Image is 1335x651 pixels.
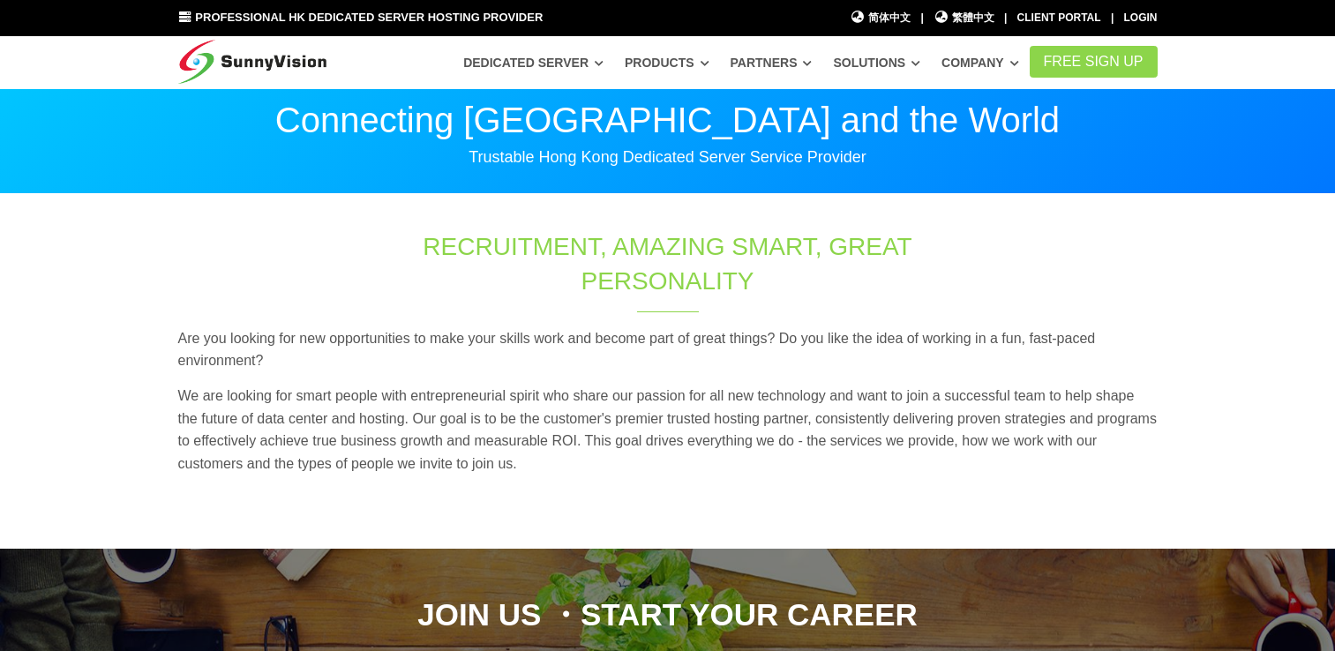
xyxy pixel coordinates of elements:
a: Solutions [833,47,920,79]
p: Are you looking for new opportunities to make your skills work and become part of great things? D... [178,327,1158,372]
li: | [920,10,923,26]
span: Professional HK Dedicated Server Hosting Provider [195,11,543,24]
h2: Join Us ・Start Your Career [178,593,1158,636]
a: 简体中文 [851,10,911,26]
li: | [1004,10,1007,26]
a: FREE Sign Up [1030,46,1158,78]
p: Connecting [GEOGRAPHIC_DATA] and the World [178,102,1158,138]
li: | [1111,10,1114,26]
a: Client Portal [1017,11,1101,24]
a: Dedicated Server [463,47,604,79]
a: 繁體中文 [934,10,994,26]
a: Products [625,47,709,79]
a: Login [1124,11,1158,24]
h1: Recruitment, Amazing Smart, Great Personality [374,229,962,298]
p: Trustable Hong Kong Dedicated Server Service Provider [178,146,1158,168]
p: We are looking for smart people with entrepreneurial spirit who share our passion for all new tec... [178,385,1158,475]
a: Company [941,47,1019,79]
a: Partners [731,47,813,79]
